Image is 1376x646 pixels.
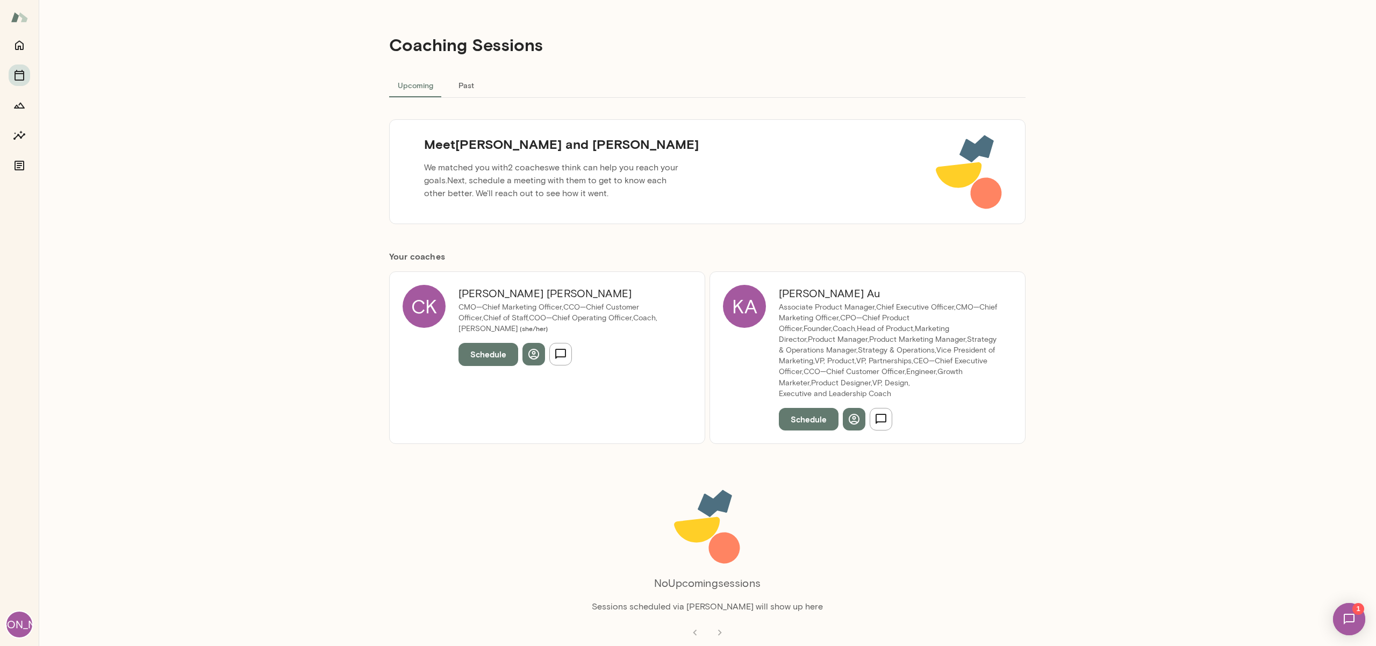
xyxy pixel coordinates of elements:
[415,157,691,204] p: We matched you with 2 coaches we think can help you reach your goals. Next, schedule a meeting wi...
[779,302,999,388] p: Associate Product Manager,Chief Executive Officer,CMO—Chief Marketing Officer,CPO—Chief Product O...
[9,64,30,86] button: Sessions
[403,285,446,328] div: CK
[442,72,490,98] button: Past
[389,613,1026,643] div: pagination
[458,285,679,302] h6: [PERSON_NAME] [PERSON_NAME]
[522,343,545,365] button: View profile
[6,612,32,637] div: [PERSON_NAME]
[654,575,761,592] h6: No Upcoming sessions
[843,408,865,430] button: View profile
[779,408,838,430] button: Schedule
[9,155,30,176] button: Documents
[389,72,442,98] button: Upcoming
[415,135,707,153] h5: Meet [PERSON_NAME] and [PERSON_NAME]
[9,95,30,116] button: Growth Plan
[549,343,572,365] button: Send message
[779,285,999,302] h6: [PERSON_NAME] Au
[389,34,543,55] h4: Coaching Sessions
[11,7,28,27] img: Mento
[518,325,548,332] span: ( she/her )
[9,125,30,146] button: Insights
[389,72,1026,98] div: basic tabs example
[592,600,823,613] p: Sessions scheduled via [PERSON_NAME] will show up here
[9,34,30,56] button: Home
[389,250,1026,263] h6: Your coach es
[683,622,732,643] nav: pagination navigation
[935,133,1004,211] img: meet
[870,408,892,430] button: Send message
[779,389,999,399] p: Executive and Leadership Coach
[723,285,766,328] div: KA
[458,343,518,365] button: Schedule
[458,302,679,334] p: CMO—Chief Marketing Officer,CCO—Chief Customer Officer,Chief of Staff,COO—Chief Operating Officer...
